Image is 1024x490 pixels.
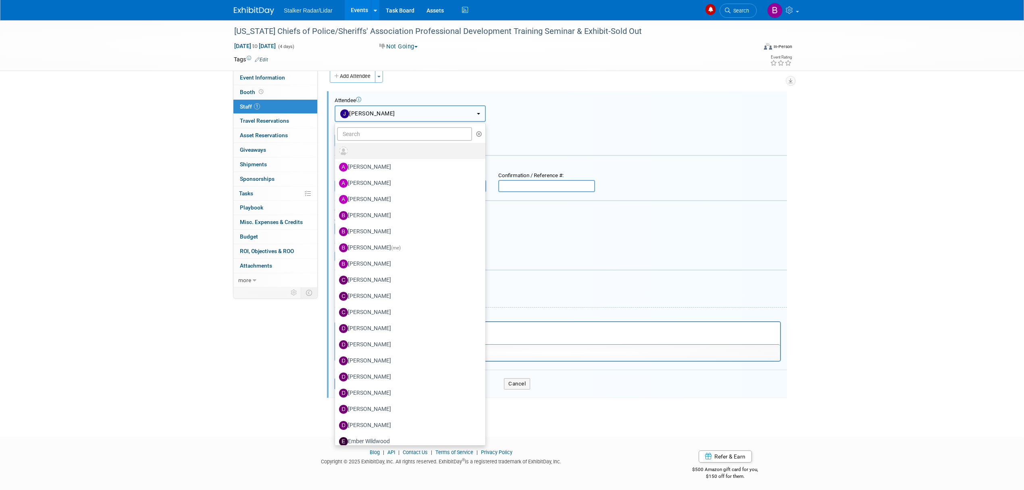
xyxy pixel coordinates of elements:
[498,172,595,179] div: Confirmation / Reference #:
[339,338,477,351] label: [PERSON_NAME]
[339,274,477,287] label: [PERSON_NAME]
[435,449,473,455] a: Terms of Service
[387,449,395,455] a: API
[767,3,783,18] img: Brooke Journet
[339,435,477,448] label: Ember Wildwood
[339,177,477,190] label: [PERSON_NAME]
[339,437,348,446] img: E.jpg
[434,126,538,133] div: Attendance Format
[396,449,402,455] span: |
[339,147,348,155] img: Unassigned-User-Icon.png
[339,356,348,365] img: D.jpg
[731,8,749,14] span: Search
[335,97,787,104] div: Attendee
[234,42,276,50] span: [DATE] [DATE]
[233,201,317,215] a: Playbook
[339,340,348,349] img: D.jpg
[240,132,288,138] span: Asset Reservations
[231,24,745,39] div: [US_STATE] Chiefs of Police/Sheriffs' Association Professional Development Training Seminar & Exh...
[339,260,348,268] img: B.jpg
[370,449,380,455] a: Blog
[240,103,260,110] span: Staff
[233,71,317,85] a: Event Information
[339,209,477,222] label: [PERSON_NAME]
[233,172,317,186] a: Sponsorships
[277,44,294,49] span: (4 days)
[339,179,348,188] img: A.jpg
[284,7,333,14] span: Stalker Radar/Lidar
[240,117,289,124] span: Travel Reservations
[335,276,787,283] div: Misc. Attachments & Notes
[770,55,792,59] div: Event Rating
[233,215,317,229] a: Misc. Expenses & Credits
[330,70,375,83] button: Add Attendee
[251,43,259,49] span: to
[339,211,348,220] img: B.jpg
[475,449,480,455] span: |
[339,389,348,398] img: D.jpg
[233,186,317,201] a: Tasks
[335,313,781,320] div: Notes
[240,176,275,182] span: Sponsorships
[240,89,265,95] span: Booth
[339,243,348,252] img: B.jpg
[391,245,401,251] span: (me)
[233,157,317,172] a: Shipments
[764,43,772,50] img: Format-Inperson.png
[233,143,317,157] a: Giveaways
[234,456,648,465] div: Copyright © 2025 ExhibitDay, Inc. All rights reserved. ExhibitDay is a registered trademark of Ex...
[699,450,752,463] a: Refer & Earn
[339,225,477,238] label: [PERSON_NAME]
[233,85,317,99] a: Booth
[337,127,472,141] input: Search
[335,105,486,122] button: [PERSON_NAME]
[240,74,285,81] span: Event Information
[429,449,434,455] span: |
[339,322,477,335] label: [PERSON_NAME]
[339,227,348,236] img: B.jpg
[240,248,294,254] span: ROI, Objectives & ROO
[339,308,348,317] img: C.jpg
[339,306,477,319] label: [PERSON_NAME]
[720,4,757,18] a: Search
[339,258,477,270] label: [PERSON_NAME]
[240,219,303,225] span: Misc. Expenses & Credits
[339,195,348,204] img: A.jpg
[254,103,260,109] span: 1
[335,207,787,214] div: Cost:
[234,55,268,63] td: Tags
[233,244,317,258] a: ROI, Objectives & ROO
[481,449,512,455] a: Privacy Policy
[339,405,348,414] img: D.jpg
[240,147,266,153] span: Giveaways
[255,57,268,63] a: Edit
[233,230,317,244] a: Budget
[339,373,348,381] img: D.jpg
[339,421,348,430] img: D.jpg
[240,262,272,269] span: Attachments
[339,292,348,301] img: C.jpg
[240,233,258,240] span: Budget
[339,163,348,172] img: A.jpg
[339,241,477,254] label: [PERSON_NAME]
[340,110,395,117] span: [PERSON_NAME]
[339,193,477,206] label: [PERSON_NAME]
[377,42,421,51] button: Not Going
[339,161,477,174] label: [PERSON_NAME]
[339,290,477,303] label: [PERSON_NAME]
[339,387,477,400] label: [PERSON_NAME]
[339,324,348,333] img: D.jpg
[233,273,317,287] a: more
[660,473,791,480] div: $150 off for them.
[238,277,251,283] span: more
[335,161,787,168] div: Registration / Ticket Info (optional)
[709,42,792,54] div: Event Format
[773,44,792,50] div: In-Person
[257,89,265,95] span: Booth not reserved yet
[335,322,780,344] iframe: Rich Text Area
[504,378,530,389] button: Cancel
[301,287,318,298] td: Toggle Event Tabs
[660,461,791,480] div: $500 Amazon gift card for you,
[240,204,263,211] span: Playbook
